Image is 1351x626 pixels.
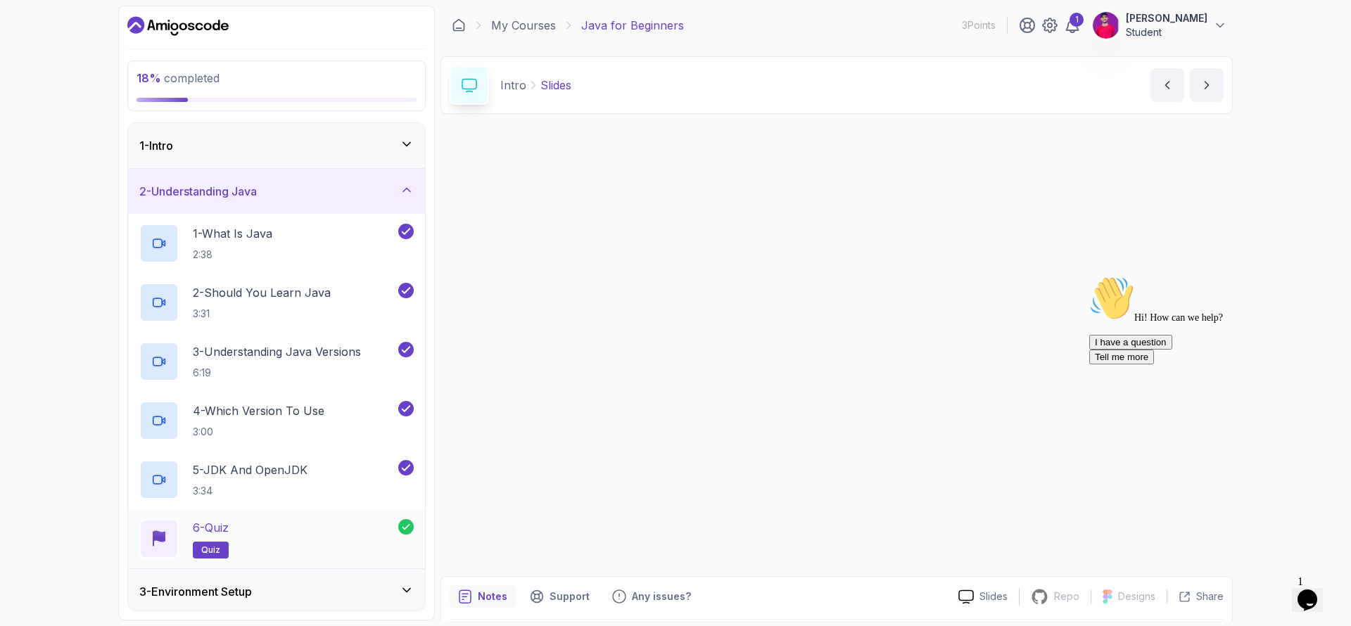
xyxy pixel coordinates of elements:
[452,18,466,32] a: Dashboard
[128,123,425,168] button: 1-Intro
[979,589,1008,603] p: Slides
[137,71,220,85] span: completed
[1084,270,1337,563] iframe: chat widget
[139,183,257,200] h3: 2 - Understanding Java
[1190,68,1224,102] button: next content
[128,569,425,614] button: 3-Environment Setup
[139,283,414,322] button: 2-Should You Learn Java3:31
[450,585,516,608] button: notes button
[139,583,252,600] h3: 3 - Environment Setup
[193,248,272,262] p: 2:38
[139,519,414,558] button: 6-Quizquiz
[193,461,307,478] p: 5 - JDK And OpenJDK
[193,519,229,536] p: 6 - Quiz
[193,225,272,242] p: 1 - What Is Java
[540,77,571,94] p: Slides
[632,589,691,603] p: Any issues?
[6,65,89,79] button: I have a question
[193,366,361,380] p: 6:19
[139,137,173,154] h3: 1 - Intro
[6,6,259,94] div: 👋Hi! How can we help?I have a questionTell me more
[139,342,414,381] button: 3-Understanding Java Versions6:19
[1292,570,1337,612] iframe: chat widget
[1196,589,1224,603] p: Share
[500,77,526,94] p: Intro
[1118,589,1155,603] p: Designs
[1064,17,1081,34] a: 1
[137,71,161,85] span: 18 %
[521,585,598,608] button: Support button
[193,284,331,301] p: 2 - Should You Learn Java
[1126,11,1207,25] p: [PERSON_NAME]
[6,42,139,53] span: Hi! How can we help?
[193,425,324,439] p: 3:00
[6,79,70,94] button: Tell me more
[604,585,699,608] button: Feedback button
[478,589,507,603] p: Notes
[6,6,51,51] img: :wave:
[1150,68,1184,102] button: previous content
[193,343,361,360] p: 3 - Understanding Java Versions
[139,224,414,263] button: 1-What Is Java2:38
[550,589,590,603] p: Support
[139,401,414,440] button: 4-Which Version To Use3:00
[193,484,307,498] p: 3:34
[1093,12,1120,39] img: user profile image
[1167,589,1224,603] button: Share
[581,17,684,34] p: Java for Beginners
[1070,13,1084,27] div: 1
[193,402,324,419] p: 4 - Which Version To Use
[201,544,220,556] span: quiz
[128,169,425,214] button: 2-Understanding Java
[1126,25,1207,39] p: Student
[491,17,556,34] a: My Courses
[139,460,414,499] button: 5-JDK And OpenJDK3:34
[127,15,229,37] a: Dashboard
[1092,11,1227,39] button: user profile image[PERSON_NAME]Student
[947,589,1019,604] a: Slides
[962,18,996,32] p: 3 Points
[193,307,331,321] p: 3:31
[1054,589,1079,603] p: Repo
